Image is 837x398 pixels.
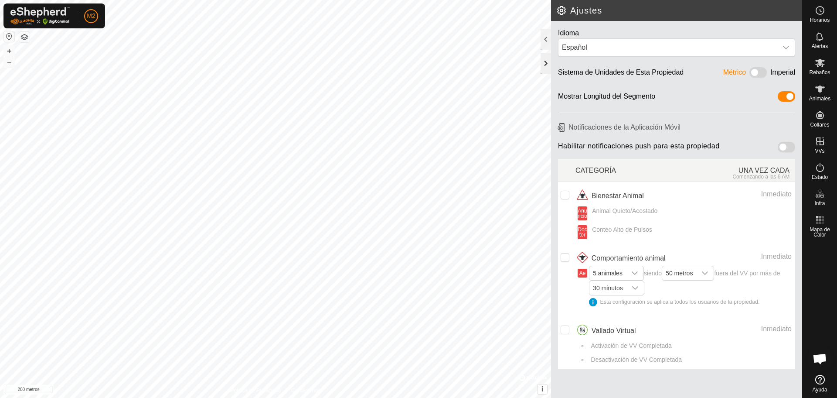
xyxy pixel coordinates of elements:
font: Política de Privacidad [231,388,281,394]
div: disparador desplegable [626,266,643,280]
a: Contáctenos [291,387,320,395]
img: icono de bienestar animal [575,189,589,203]
font: Ayuda [813,387,827,393]
font: Ajustes [570,6,602,15]
span: 5 animales [589,266,626,280]
font: Horarios [810,17,830,23]
span: 50 metros [662,266,696,280]
font: UNA VEZ CADA [738,167,789,174]
font: Collares [810,122,829,128]
font: Métrico [723,69,746,76]
font: Habilitar notificaciones push para esta propiedad [558,142,720,150]
font: Estado [812,174,828,180]
div: Chat abierto [807,346,833,372]
button: Capas del Mapa [19,32,30,42]
font: Inmediato [761,325,792,333]
font: i [541,385,543,393]
font: Esta configuración se aplica a todos los usuarios de la propiedad. [600,299,759,305]
font: Rebaños [809,69,830,75]
button: Restablecer Mapa [4,31,14,42]
font: Mapa de Calor [810,226,830,238]
a: Ayuda [803,371,837,396]
font: Inmediato [761,253,792,260]
font: Inmediato [761,190,792,198]
font: Imperial [770,69,795,76]
font: 5 animales [593,270,623,277]
font: Mostrar Longitud del Segmento [558,93,655,100]
font: CATEGORÍA [575,167,616,174]
button: Ae [578,269,587,278]
button: Anuncio [578,206,587,220]
font: fuera del VV por más de [714,270,780,277]
font: 30 minutos [593,285,623,292]
font: Vallado Virtual [592,327,636,334]
img: Logotipo de Gallagher [10,7,70,25]
div: disparador desplegable [626,281,644,295]
img: icono de comportamiento animal [575,251,589,265]
div: disparador desplegable [777,39,795,56]
font: Comenzando a las 6 AM [732,174,789,180]
font: Idioma [558,29,579,37]
font: Conteo Alto de Pulsos [592,226,652,233]
font: Sistema de Unidades de Esta Propiedad [558,69,684,76]
font: M2 [87,12,95,19]
font: siendo [644,270,662,277]
font: + [7,46,12,55]
font: Anuncio [578,208,587,219]
font: Doctor [578,226,587,238]
font: Bienestar Animal [592,192,644,199]
font: Ae [579,270,586,276]
font: Animales [809,96,830,102]
a: Política de Privacidad [231,387,281,395]
button: – [4,57,14,68]
font: Desactivación de VV Completada [591,356,682,363]
div: disparador desplegable [696,266,714,280]
font: Notificaciones de la Aplicación Móvil [568,124,680,131]
button: Doctor [578,225,587,239]
img: icono de vallados circulares [575,324,589,338]
span: 30 minutos [589,281,626,295]
font: – [7,58,11,67]
font: VVs [815,148,824,154]
span: Español [558,39,777,56]
font: Contáctenos [291,388,320,394]
font: Animal Quieto/Acostado [592,207,657,214]
button: + [4,46,14,56]
font: 50 metros [666,270,693,277]
font: Alertas [812,43,828,49]
font: Español [562,44,587,51]
font: Activación de VV Completada [591,342,672,349]
font: Infra [814,200,825,206]
font: Comportamiento animal [592,254,666,262]
button: i [538,384,547,394]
